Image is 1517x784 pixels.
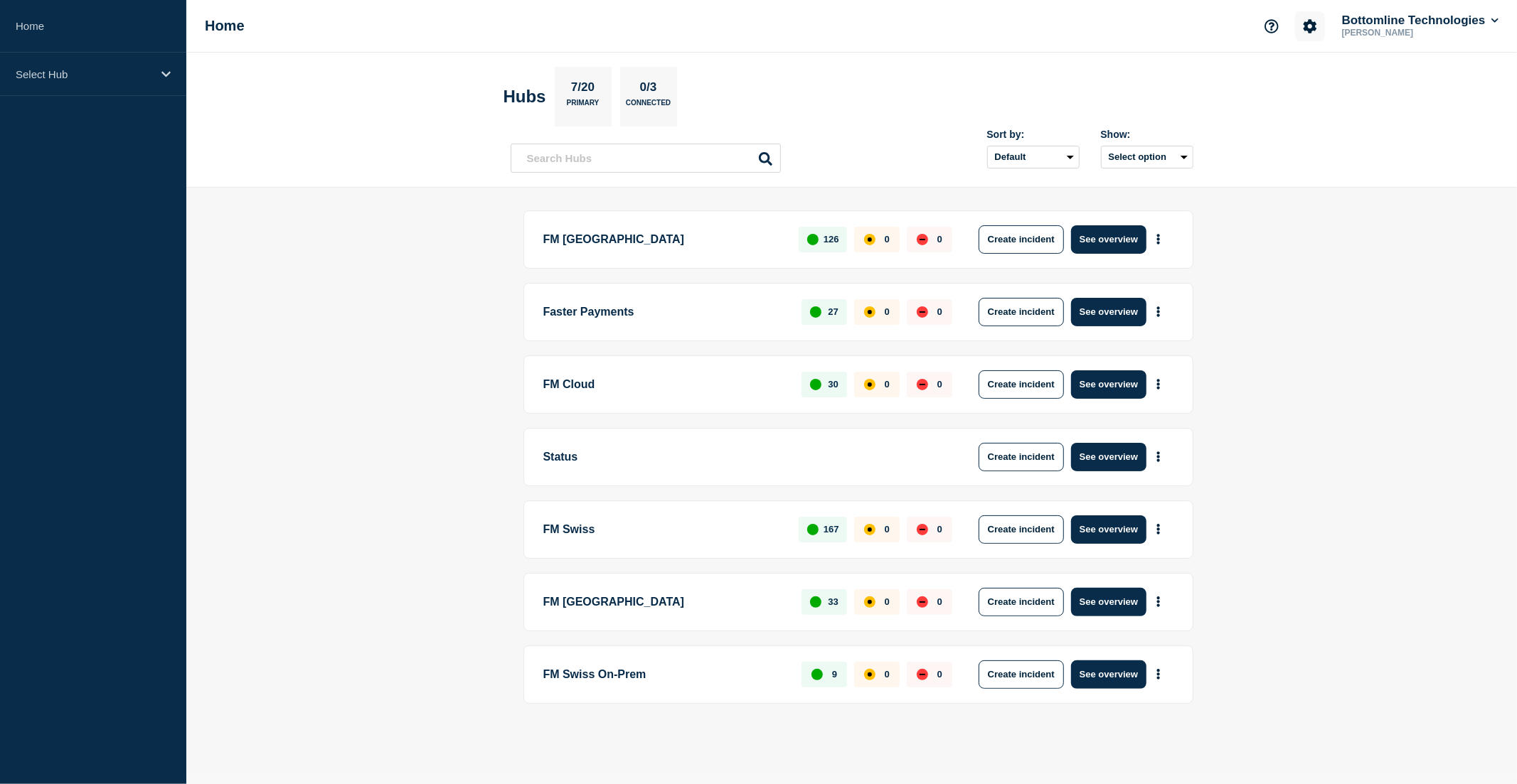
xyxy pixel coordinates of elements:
h2: Hubs [504,87,546,107]
button: Create incident [979,443,1064,471]
p: FM [GEOGRAPHIC_DATA] [543,588,786,616]
p: 0 [885,669,890,680]
input: Search Hubs [511,144,781,173]
p: Primary [567,99,600,114]
div: up [807,524,819,535]
div: up [810,306,821,318]
p: 0 [937,234,942,245]
div: affected [864,669,875,680]
div: down [917,669,928,680]
p: 0 [937,669,942,680]
div: up [811,669,823,680]
div: affected [864,234,875,245]
p: 0 [937,379,942,390]
p: 0 [885,596,890,607]
p: 0 [885,524,890,535]
button: Support [1257,11,1287,41]
p: 167 [824,524,839,535]
button: See overview [1071,298,1146,326]
div: down [917,234,928,245]
p: Connected [626,99,671,114]
p: Faster Payments [543,298,786,326]
h1: Home [205,18,245,34]
p: FM Swiss On-Prem [543,660,786,689]
div: Sort by: [987,129,1080,140]
button: See overview [1071,660,1146,689]
p: 0 [937,524,942,535]
div: down [917,524,928,535]
div: affected [864,524,875,535]
button: More actions [1149,371,1168,397]
select: Sort by [987,146,1080,168]
div: down [917,596,928,608]
p: [PERSON_NAME] [1339,28,1487,38]
p: FM Cloud [543,370,786,399]
button: Select option [1101,146,1193,168]
button: Account settings [1295,11,1325,41]
button: Create incident [979,370,1064,399]
button: More actions [1149,589,1168,615]
p: 9 [832,669,837,680]
p: 0/3 [634,80,662,99]
p: 30 [828,379,838,390]
div: up [810,379,821,390]
div: up [810,596,821,608]
p: Select Hub [16,68,152,80]
p: 33 [828,596,838,607]
button: More actions [1149,226,1168,252]
p: Status [543,443,937,471]
div: down [917,306,928,318]
p: 27 [828,306,838,317]
div: affected [864,379,875,390]
button: Create incident [979,660,1064,689]
button: See overview [1071,370,1146,399]
button: More actions [1149,661,1168,687]
p: 7/20 [565,80,600,99]
p: 0 [937,306,942,317]
button: See overview [1071,443,1146,471]
button: See overview [1071,515,1146,544]
p: 0 [885,306,890,317]
div: Show: [1101,129,1193,140]
div: affected [864,596,875,608]
p: FM [GEOGRAPHIC_DATA] [543,225,783,254]
button: See overview [1071,225,1146,254]
button: More actions [1149,516,1168,542]
button: See overview [1071,588,1146,616]
button: Create incident [979,225,1064,254]
div: down [917,379,928,390]
p: 0 [885,234,890,245]
button: Create incident [979,515,1064,544]
p: 0 [937,596,942,607]
button: Bottomline Technologies [1339,14,1501,28]
button: More actions [1149,444,1168,470]
div: affected [864,306,875,318]
p: FM Swiss [543,515,783,544]
button: Create incident [979,298,1064,326]
p: 126 [824,234,839,245]
div: up [807,234,819,245]
button: More actions [1149,299,1168,325]
p: 0 [885,379,890,390]
button: Create incident [979,588,1064,616]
